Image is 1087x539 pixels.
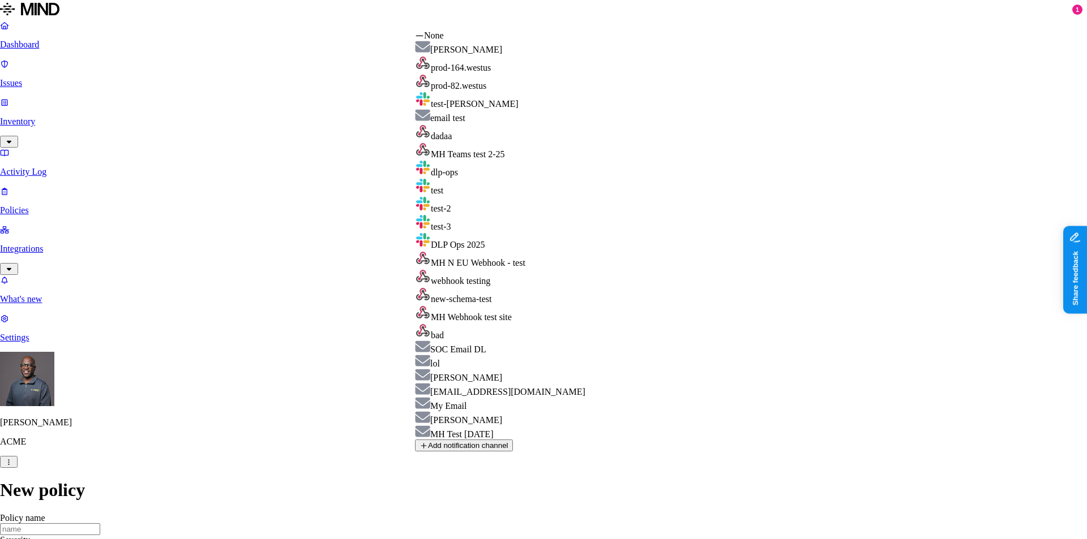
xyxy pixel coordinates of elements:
span: MH N EU Webhook - test [431,258,525,268]
iframe: Marker.io feedback button [1063,226,1087,313]
span: [PERSON_NAME] [430,415,502,425]
img: smtp.svg [415,340,430,352]
img: webhook.svg [415,55,431,71]
img: webhook.svg [415,322,431,338]
img: slack.svg [415,214,431,230]
img: smtp.svg [415,425,430,437]
span: SOC Email DL [430,344,486,354]
span: test-3 [431,222,451,231]
span: email test [430,113,465,123]
img: webhook.svg [415,123,431,139]
img: slack.svg [415,232,431,248]
span: DLP Ops 2025 [431,240,485,249]
img: smtp.svg [415,397,430,409]
span: My Email [430,401,467,411]
span: test-[PERSON_NAME] [431,99,519,109]
span: dlp-ops [431,167,458,177]
span: test-2 [431,204,451,213]
button: Add notification channel [415,439,513,451]
span: [PERSON_NAME] [430,373,502,382]
img: webhook.svg [415,141,431,157]
img: smtp.svg [415,41,430,53]
img: smtp.svg [415,109,430,121]
span: [EMAIL_ADDRESS][DOMAIN_NAME] [430,387,585,396]
img: webhook.svg [415,268,431,284]
span: [PERSON_NAME] [430,45,502,54]
span: MH Test [DATE] [430,429,493,439]
span: MH Webhook test site [431,312,512,322]
img: slack.svg [415,196,431,212]
img: slack.svg [415,178,431,193]
img: smtp.svg [415,411,430,423]
span: lol [430,359,440,368]
img: smtp.svg [415,383,430,395]
span: dadaa [431,131,452,141]
span: None [424,31,444,40]
span: bad [431,330,444,340]
img: slack.svg [415,159,431,175]
img: webhook.svg [415,304,431,320]
span: test [431,186,443,195]
span: prod-82.westus [431,81,486,90]
span: MH Teams test 2-25 [431,149,505,159]
img: webhook.svg [415,286,431,302]
img: webhook.svg [415,73,431,89]
img: webhook.svg [415,250,431,266]
span: prod-164.westus [431,63,491,72]
span: new-schema-test [431,294,492,304]
img: smtp.svg [415,355,430,366]
img: smtp.svg [415,369,430,381]
img: slack.svg [415,91,431,107]
span: webhook testing [431,276,490,286]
